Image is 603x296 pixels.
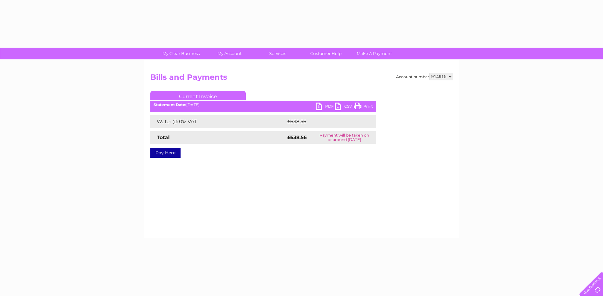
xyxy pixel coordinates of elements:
td: Water @ 0% VAT [150,115,286,128]
strong: £638.56 [287,134,307,140]
a: Print [354,103,373,112]
a: Make A Payment [348,48,401,59]
a: My Clear Business [155,48,207,59]
h2: Bills and Payments [150,73,453,85]
a: PDF [316,103,335,112]
td: £638.56 [286,115,365,128]
a: Current Invoice [150,91,246,100]
a: Pay Here [150,148,181,158]
div: [DATE] [150,103,376,107]
b: Statement Date: [154,102,186,107]
td: Payment will be taken on or around [DATE] [313,131,376,144]
a: Services [251,48,304,59]
a: CSV [335,103,354,112]
div: Account number [396,73,453,80]
a: My Account [203,48,256,59]
strong: Total [157,134,170,140]
a: Customer Help [300,48,352,59]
